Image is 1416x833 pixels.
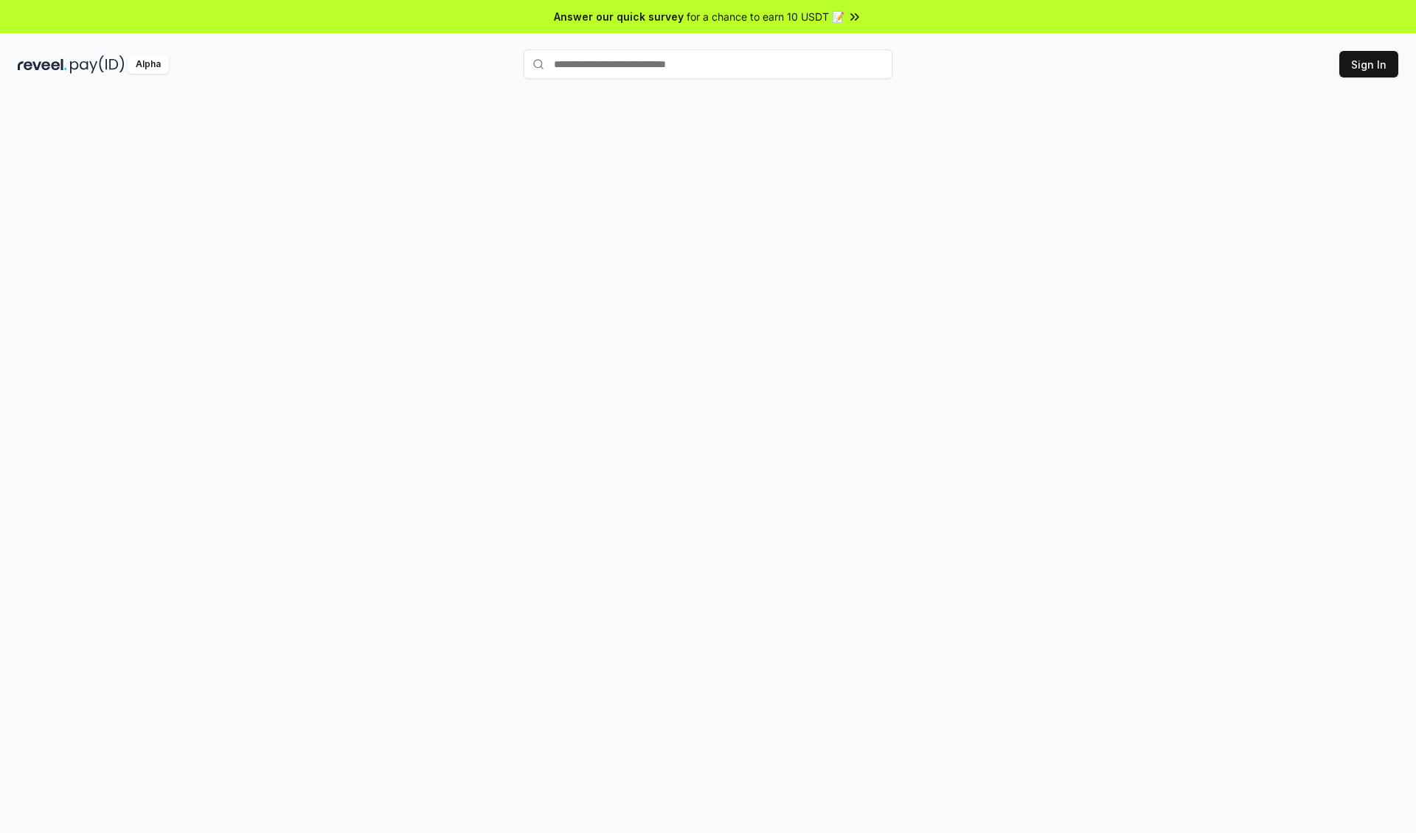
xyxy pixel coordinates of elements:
button: Sign In [1339,51,1398,77]
img: pay_id [70,55,125,74]
div: Alpha [128,55,169,74]
span: for a chance to earn 10 USDT 📝 [687,9,844,24]
img: reveel_dark [18,55,67,74]
span: Answer our quick survey [554,9,684,24]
